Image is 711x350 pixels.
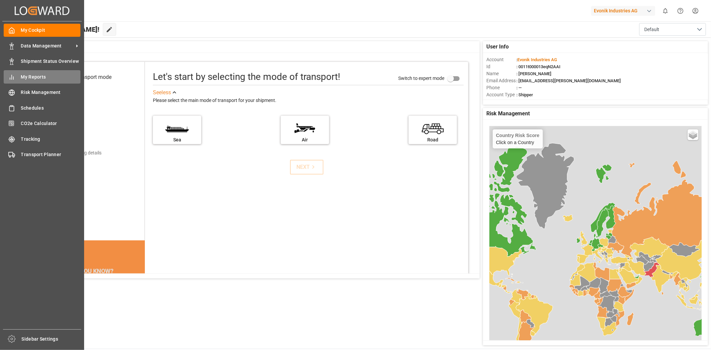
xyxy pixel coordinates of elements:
a: CO2e Calculator [4,117,80,130]
span: Hello [PERSON_NAME]! [28,23,99,36]
span: : Shipper [516,92,533,97]
span: User Info [486,43,509,51]
div: Click on a Country [496,133,539,145]
button: show 0 new notifications [658,3,673,18]
a: Risk Management [4,86,80,99]
a: My Cockpit [4,24,80,37]
span: Risk Management [486,110,530,118]
a: Shipment Status Overview [4,55,80,68]
span: Name [486,70,516,77]
span: Schedules [21,105,81,112]
span: Risk Management [21,89,81,96]
a: My Reports [4,70,80,83]
a: Schedules [4,101,80,114]
button: open menu [639,23,706,36]
div: See less [153,89,171,97]
button: Evonik Industries AG [591,4,658,17]
div: Evonik Industries AG [591,6,655,16]
span: Shipment Status Overview [21,58,81,65]
div: Let's start by selecting the mode of transport! [153,70,340,84]
span: Email Address [486,77,516,84]
span: Sidebar Settings [22,336,81,343]
button: Help Center [673,3,688,18]
span: : 0011t000013eqN2AAI [516,64,560,69]
span: My Reports [21,74,81,81]
span: Transport Planner [21,151,81,158]
a: Layers [688,129,698,140]
div: Select transport mode [60,73,111,81]
div: Air [284,136,326,143]
div: NEXT [296,163,317,171]
span: : [516,57,557,62]
div: Please select the main mode of transport for your shipment. [153,97,463,105]
span: Switch to expert mode [398,76,444,81]
span: : [PERSON_NAME] [516,71,551,76]
span: Evonik Industries AG [517,57,557,62]
span: : [EMAIL_ADDRESS][PERSON_NAME][DOMAIN_NAME] [516,78,621,83]
span: My Cockpit [21,27,81,34]
span: Id [486,63,516,70]
h4: Country Risk Score [496,133,539,138]
span: CO2e Calculator [21,120,81,127]
button: NEXT [290,160,323,174]
span: Account [486,56,516,63]
span: Data Management [21,42,74,49]
div: Sea [156,136,198,143]
span: Tracking [21,136,81,143]
div: Add shipping details [60,149,101,156]
span: Phone [486,84,516,91]
span: : — [516,85,522,90]
span: Default [644,26,659,33]
a: Tracking [4,132,80,145]
div: Road [412,136,454,143]
span: Account Type [486,91,516,98]
div: DID YOU KNOW? [37,264,145,278]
